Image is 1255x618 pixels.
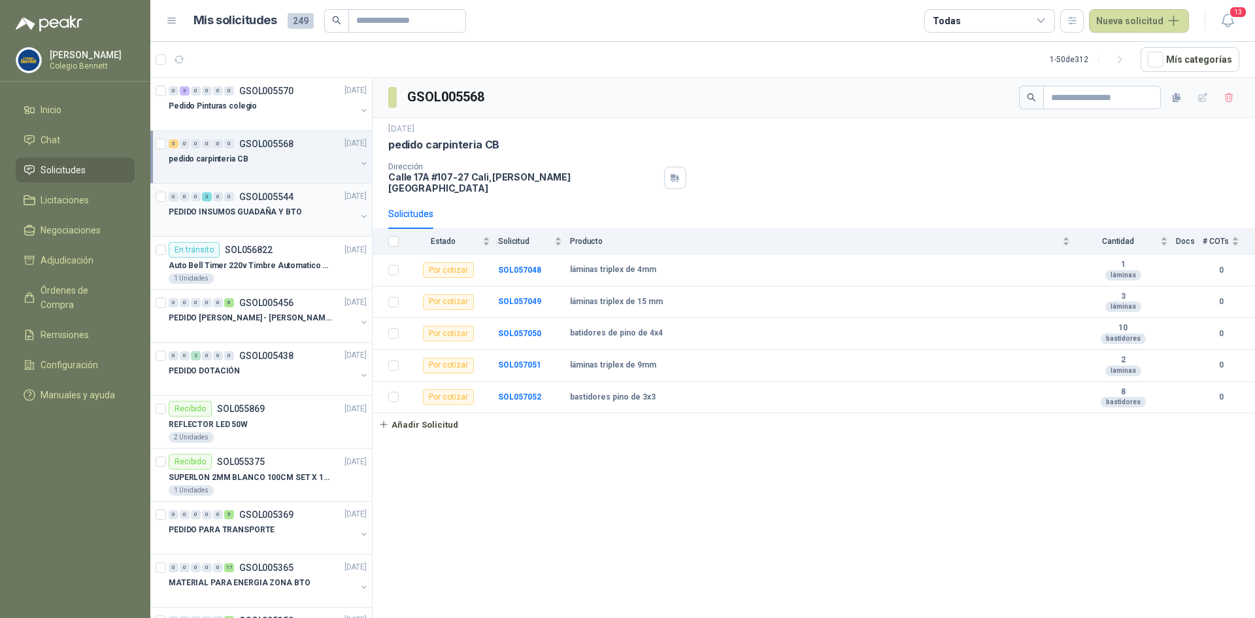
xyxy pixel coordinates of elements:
a: Remisiones [16,322,135,347]
div: 0 [191,86,201,95]
div: 0 [202,510,212,519]
div: 0 [213,563,223,572]
div: 1 - 50 de 312 [1050,49,1130,70]
b: batidores de pino de 4x4 [570,328,663,339]
b: 10 [1078,323,1168,334]
b: SOL057052 [498,392,541,402]
div: 2 Unidades [169,432,214,443]
th: Estado [407,229,498,254]
p: SOL055375 [217,457,265,466]
b: láminas triplex de 4mm [570,265,656,275]
b: 0 [1203,328,1239,340]
a: 0 0 2 0 0 0 GSOL005438[DATE] PEDIDO DOTACIÓN [169,348,369,390]
div: 1 Unidades [169,485,214,496]
span: 13 [1229,6,1247,18]
div: 0 [169,510,178,519]
div: 17 [224,563,234,572]
p: SOL056822 [225,245,273,254]
div: 0 [191,563,201,572]
div: 0 [213,192,223,201]
span: Manuales y ayuda [41,388,115,402]
img: Company Logo [16,48,41,73]
span: Solicitud [498,237,552,246]
b: bastidores pino de 3x3 [570,392,656,403]
b: SOL057048 [498,266,541,275]
p: GSOL005438 [239,351,293,360]
p: PEDIDO INSUMOS GUADAÑA Y BTO [169,207,302,219]
div: 0 [180,139,190,148]
div: 0 [213,86,223,95]
p: [DATE] [344,509,367,521]
span: 249 [288,13,314,29]
div: 0 [213,351,223,360]
div: 0 [169,86,178,95]
div: Recibido [169,454,212,470]
div: bastidores [1101,334,1146,344]
div: 0 [213,298,223,307]
div: 3 [180,86,190,95]
p: [DATE] [344,297,367,309]
span: Chat [41,133,60,147]
div: 1 Unidades [169,273,214,284]
b: 0 [1203,391,1239,403]
p: GSOL005570 [239,86,293,95]
span: Licitaciones [41,193,89,207]
p: MATERIAL PARA ENERGIA ZONA BTO [169,577,310,590]
p: pedido carpinteria CB [169,154,248,166]
a: 0 0 0 3 0 0 GSOL005544[DATE] PEDIDO INSUMOS GUADAÑA Y BTO [169,189,369,231]
p: PEDIDO DOTACIÓN [169,366,240,378]
div: 0 [224,139,234,148]
b: 1 [1078,260,1168,270]
div: 0 [191,510,201,519]
div: Por cotizar [423,358,474,373]
div: Por cotizar [423,389,474,405]
th: Docs [1176,229,1203,254]
div: 0 [224,192,234,201]
p: [DATE] [388,123,414,135]
div: 0 [180,563,190,572]
a: Adjudicación [16,248,135,273]
span: Solicitudes [41,163,86,177]
h1: Mis solicitudes [193,11,277,30]
p: [PERSON_NAME] [50,50,131,60]
p: PEDIDO [PERSON_NAME] - [PERSON_NAME] [169,313,331,325]
div: Todas [933,14,960,28]
span: # COTs [1203,237,1229,246]
p: pedido carpinteria CB [388,138,499,152]
div: Por cotizar [423,326,474,341]
span: Cantidad [1078,237,1158,246]
div: 0 [224,351,234,360]
div: 0 [191,139,201,148]
span: Estado [407,237,480,246]
th: Solicitud [498,229,570,254]
p: [DATE] [344,562,367,574]
button: Mís categorías [1141,47,1239,72]
a: 0 0 0 0 0 6 GSOL005456[DATE] PEDIDO [PERSON_NAME] - [PERSON_NAME] [169,295,369,337]
a: SOL057051 [498,360,541,369]
div: 0 [180,298,190,307]
div: 3 [202,192,212,201]
p: GSOL005369 [239,510,293,519]
div: 0 [169,563,178,572]
div: En tránsito [169,242,220,258]
a: Órdenes de Compra [16,278,135,317]
div: bastidores [1101,397,1146,407]
b: SOL057049 [498,297,541,306]
p: PEDIDO PARA TRANSPORTE [169,524,275,537]
span: search [1027,93,1036,102]
img: Logo peakr [16,16,82,31]
b: 2 [1078,355,1168,366]
p: GSOL005544 [239,192,293,201]
div: 0 [213,510,223,519]
p: SUPERLON 2MM BLANCO 100CM SET X 150 METROS [169,472,331,484]
div: 0 [180,510,190,519]
th: # COTs [1203,229,1255,254]
button: Nueva solicitud [1089,9,1189,33]
p: REFLECTOR LED 50W [169,419,248,431]
span: Órdenes de Compra [41,283,122,312]
div: 6 [224,298,234,307]
p: SOL055869 [217,404,265,413]
a: Chat [16,128,135,152]
a: RecibidoSOL055375[DATE] SUPERLON 2MM BLANCO 100CM SET X 150 METROS1 Unidades [150,449,372,502]
p: GSOL005456 [239,298,293,307]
